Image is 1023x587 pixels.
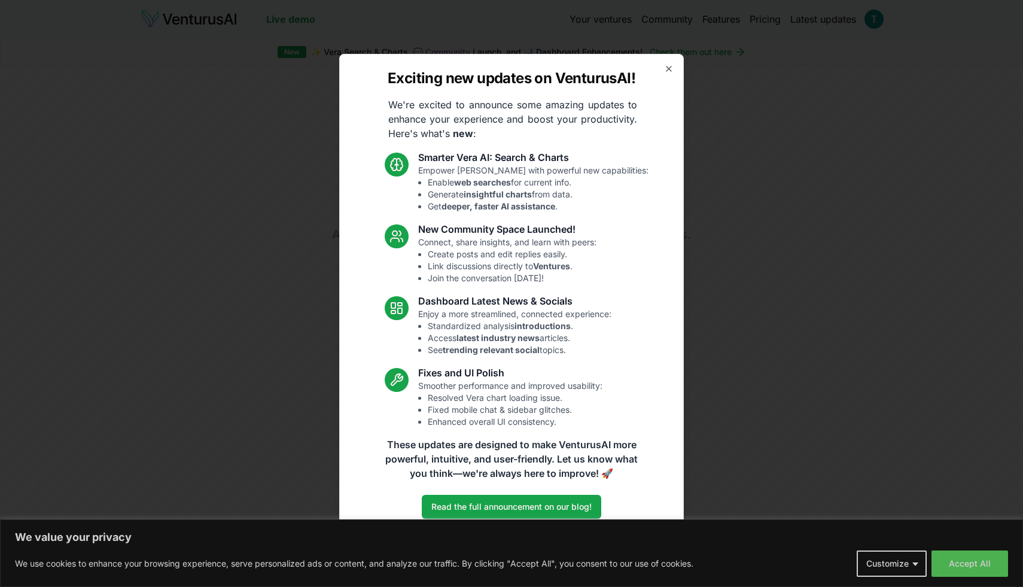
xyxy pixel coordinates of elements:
[442,201,555,211] strong: deeper, faster AI assistance
[418,222,596,236] h3: New Community Space Launched!
[418,294,611,308] h3: Dashboard Latest News & Socials
[533,261,570,271] strong: Ventures
[443,345,540,355] strong: trending relevant social
[428,248,596,260] li: Create posts and edit replies easily.
[456,333,540,343] strong: latest industry news
[428,260,596,272] li: Link discussions directly to .
[428,332,611,344] li: Access articles.
[428,344,611,356] li: See topics.
[379,98,647,141] p: We're excited to announce some amazing updates to enhance your experience and boost your producti...
[514,321,571,331] strong: introductions
[428,200,648,212] li: Get .
[388,69,635,88] h2: Exciting new updates on VenturusAI!
[428,188,648,200] li: Generate from data.
[454,177,511,187] strong: web searches
[418,366,602,380] h3: Fixes and UI Polish
[428,272,596,284] li: Join the conversation [DATE]!
[418,150,648,165] h3: Smarter Vera AI: Search & Charts
[422,495,601,519] a: Read the full announcement on our blog!
[428,392,602,404] li: Resolved Vera chart loading issue.
[428,177,648,188] li: Enable for current info.
[453,127,473,139] strong: new
[418,165,648,212] p: Empower [PERSON_NAME] with powerful new capabilities:
[428,320,611,332] li: Standardized analysis .
[418,380,602,428] p: Smoother performance and improved usability:
[464,189,532,199] strong: insightful charts
[418,236,596,284] p: Connect, share insights, and learn with peers:
[377,437,646,480] p: These updates are designed to make VenturusAI more powerful, intuitive, and user-friendly. Let us...
[428,404,602,416] li: Fixed mobile chat & sidebar glitches.
[418,308,611,356] p: Enjoy a more streamlined, connected experience:
[428,416,602,428] li: Enhanced overall UI consistency.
